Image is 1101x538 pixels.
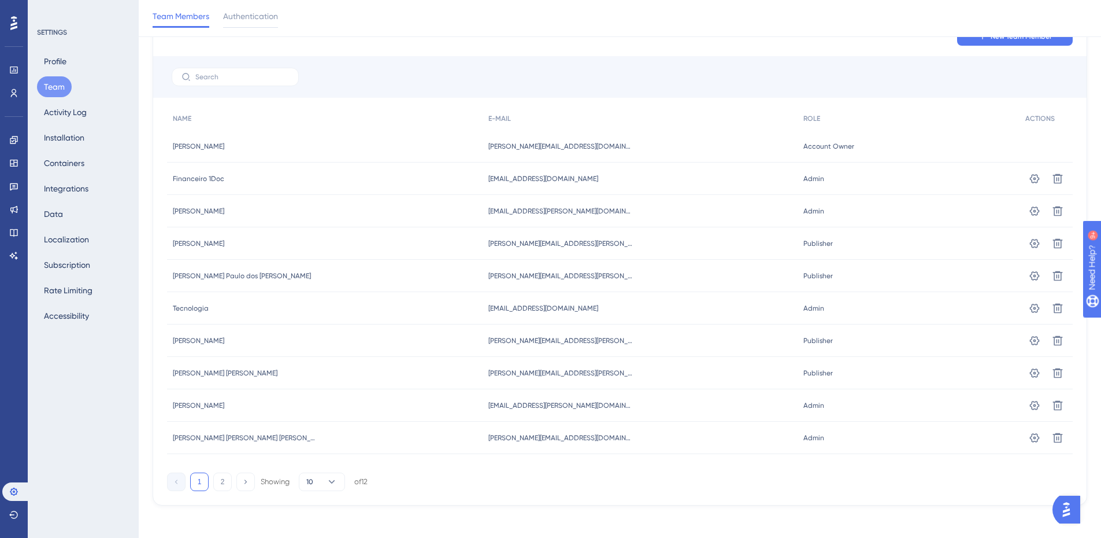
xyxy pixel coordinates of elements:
div: Showing [261,477,290,487]
span: [EMAIL_ADDRESS][DOMAIN_NAME] [488,174,598,183]
button: 10 [299,473,345,491]
span: Account Owner [803,142,854,151]
span: Authentication [223,9,278,23]
span: [PERSON_NAME] [173,336,224,345]
span: Admin [803,174,824,183]
span: ROLE [803,114,820,123]
button: Activity Log [37,102,94,123]
button: Integrations [37,178,95,199]
span: Admin [803,433,824,443]
button: Rate Limiting [37,280,99,301]
button: Installation [37,127,91,148]
button: 2 [213,473,232,491]
span: Admin [803,207,824,216]
span: Admin [803,304,824,313]
button: 1 [190,473,209,491]
span: [PERSON_NAME][EMAIL_ADDRESS][DOMAIN_NAME] [488,142,633,151]
button: Accessibility [37,305,96,326]
div: of 12 [354,477,368,487]
span: [PERSON_NAME] [173,207,224,216]
span: [PERSON_NAME] [173,142,224,151]
span: [PERSON_NAME][EMAIL_ADDRESS][PERSON_NAME][DOMAIN_NAME] [488,369,633,378]
span: [PERSON_NAME][EMAIL_ADDRESS][PERSON_NAME][DOMAIN_NAME] [488,336,633,345]
span: Admin [803,401,824,410]
span: [PERSON_NAME] Paulo dos [PERSON_NAME] [173,271,311,281]
span: Tecnologia [173,304,209,313]
button: Containers [37,153,91,174]
button: Profile [37,51,73,72]
input: Search [195,73,289,81]
span: ACTIONS [1025,114,1055,123]
span: [PERSON_NAME] [PERSON_NAME] [173,369,277,378]
button: Team [37,76,72,97]
span: Need Help? [27,3,72,17]
button: Data [37,204,70,224]
span: [PERSON_NAME][EMAIL_ADDRESS][PERSON_NAME][DOMAIN_NAME] [488,239,633,248]
span: Team Members [153,9,209,23]
span: NAME [173,114,191,123]
span: [PERSON_NAME][EMAIL_ADDRESS][DOMAIN_NAME] [488,433,633,443]
span: Publisher [803,271,833,281]
span: Publisher [803,369,833,378]
span: [PERSON_NAME] [PERSON_NAME] [PERSON_NAME] [173,433,317,443]
span: Publisher [803,239,833,248]
span: [PERSON_NAME] [173,401,224,410]
span: [EMAIL_ADDRESS][DOMAIN_NAME] [488,304,598,313]
span: [EMAIL_ADDRESS][PERSON_NAME][DOMAIN_NAME] [488,207,633,216]
div: 9+ [79,6,86,15]
span: [PERSON_NAME] [173,239,224,248]
iframe: UserGuiding AI Assistant Launcher [1052,492,1087,527]
span: [PERSON_NAME][EMAIL_ADDRESS][PERSON_NAME][DOMAIN_NAME] [488,271,633,281]
span: [EMAIL_ADDRESS][PERSON_NAME][DOMAIN_NAME] [488,401,633,410]
div: SETTINGS [37,28,131,37]
span: Publisher [803,336,833,345]
button: Subscription [37,255,97,275]
span: 10 [306,477,313,487]
span: E-MAIL [488,114,511,123]
span: Financeiro 1Doc [173,174,224,183]
button: Localization [37,229,96,250]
